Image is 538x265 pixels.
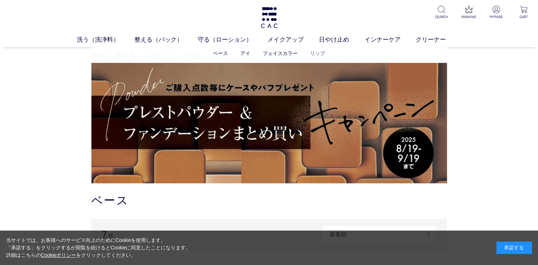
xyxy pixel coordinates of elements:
span: 7 [102,228,107,239]
a: フェイスカラー [263,50,298,56]
div: 当サイトでは、お客様へのサービス向上のためにCookieを使用します。 「承諾する」をクリックするか閲覧を続けるとCookieに同意したことになります。 詳細はこちらの をクリックしてください。 [6,237,191,259]
a: SEARCH [433,6,450,20]
p: RANKING [460,14,478,20]
p: SEARCH [433,14,450,20]
div: 承諾する [496,242,532,254]
div: 新着順 [323,226,436,243]
a: インナーケア [364,35,416,44]
a: 守る（ローション） [198,35,267,44]
a: 洗う（洗浄料） [77,35,134,44]
img: logo [260,7,278,28]
a: Cookieポリシー [41,252,76,258]
p: CART [515,14,532,20]
a: メイクアップ [267,35,319,44]
a: 日やけ止め [319,35,364,44]
a: MYPAGE [488,6,505,20]
a: アイ [240,50,250,56]
p: MYPAGE [488,14,505,20]
a: RANKING [460,6,478,20]
a: 整える（パック） [134,35,198,44]
a: リップ [310,50,325,56]
h1: ベース [91,193,447,208]
a: クリーナー [416,35,461,44]
a: ベース [213,50,228,56]
a: CART [515,6,532,20]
